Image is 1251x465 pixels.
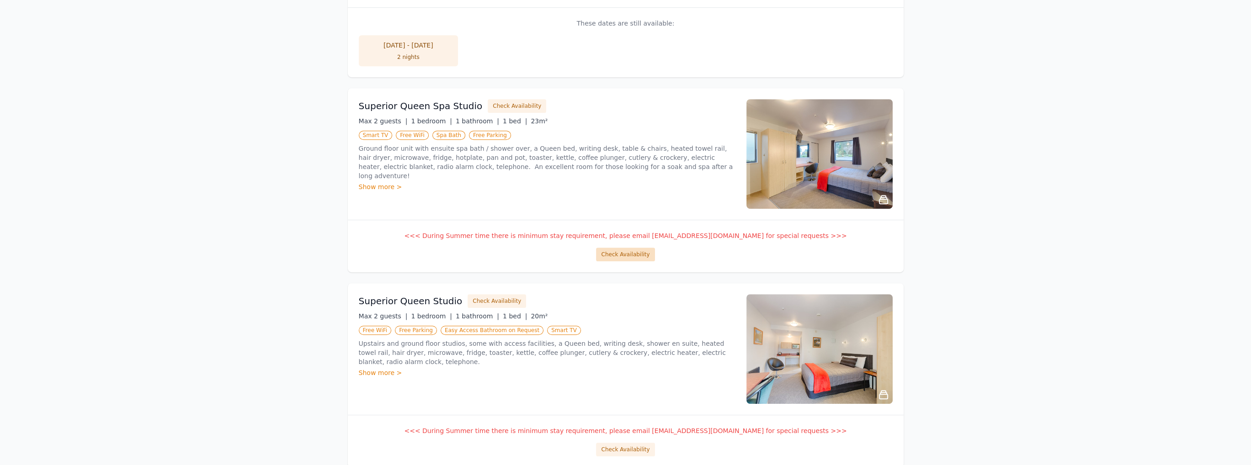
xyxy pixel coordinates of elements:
span: Free Parking [469,131,511,140]
div: Show more > [359,368,735,377]
button: Check Availability [468,294,526,308]
span: Free WiFi [359,326,392,335]
span: 1 bed | [503,312,527,320]
p: <<< During Summer time there is minimum stay requirement, please email [EMAIL_ADDRESS][DOMAIN_NAM... [359,426,893,435]
span: Smart TV [547,326,581,335]
h3: Superior Queen Spa Studio [359,100,483,112]
span: Easy Access Bathroom on Request [441,326,543,335]
p: Upstairs and ground floor studios, some with access facilities, a Queen bed, writing desk, shower... [359,339,735,366]
span: 1 bed | [503,117,527,125]
button: Check Availability [596,248,655,261]
span: Max 2 guests | [359,117,408,125]
span: 1 bathroom | [456,312,499,320]
div: 2 nights [368,53,449,61]
button: Check Availability [488,99,546,113]
span: 1 bedroom | [411,117,452,125]
p: <<< During Summer time there is minimum stay requirement, please email [EMAIL_ADDRESS][DOMAIN_NAM... [359,231,893,240]
span: Smart TV [359,131,393,140]
div: [DATE] - [DATE] [368,41,449,50]
span: 20m² [531,312,548,320]
button: Check Availability [596,443,655,456]
span: Max 2 guests | [359,312,408,320]
span: Free Parking [395,326,437,335]
div: Show more > [359,182,735,191]
span: Spa Bath [432,131,465,140]
span: 1 bedroom | [411,312,452,320]
h3: Superior Queen Studio [359,295,463,307]
span: Free WiFi [396,131,429,140]
p: Ground floor unit with ensuite spa bath / shower over, a Queen bed, writing desk, table & chairs,... [359,144,735,180]
p: These dates are still available: [359,19,893,28]
span: 23m² [531,117,548,125]
span: 1 bathroom | [456,117,499,125]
